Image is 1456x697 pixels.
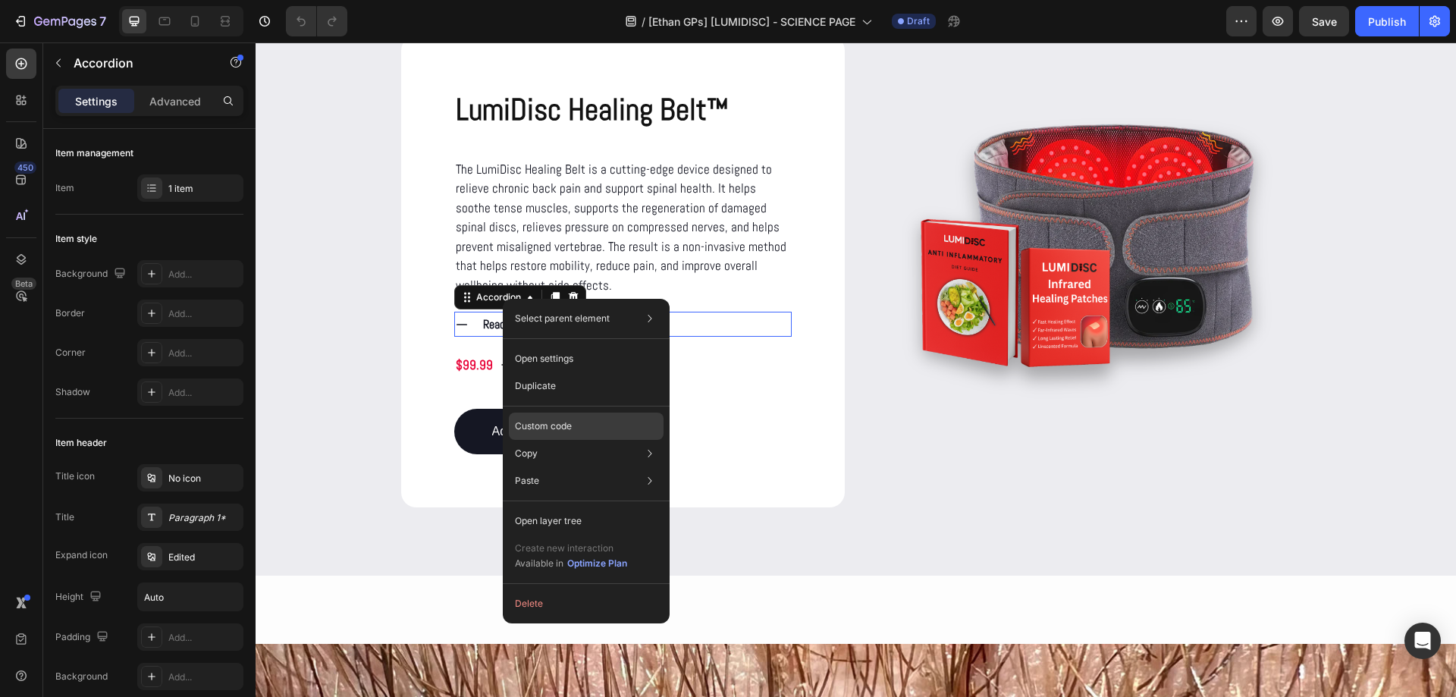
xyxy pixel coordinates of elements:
[515,557,563,569] span: Available in
[149,93,201,109] p: Advanced
[515,541,628,556] p: Create new interaction
[74,54,202,72] p: Accordion
[55,385,90,399] div: Shadow
[515,379,556,393] p: Duplicate
[286,6,347,36] div: Undo/Redo
[55,627,111,648] div: Padding
[566,556,628,571] button: Optimize Plan
[168,472,240,485] div: No icon
[75,93,118,109] p: Settings
[168,551,240,564] div: Edited
[642,14,645,30] span: /
[1312,15,1337,28] span: Save
[14,162,36,174] div: 450
[11,278,36,290] div: Beta
[55,510,74,524] div: Title
[55,146,133,160] div: Item management
[55,548,108,562] div: Expand icon
[1355,6,1419,36] button: Publish
[55,264,129,284] div: Background
[168,268,240,281] div: Add...
[515,447,538,460] p: Copy
[55,232,97,246] div: Item style
[168,182,240,196] div: 1 item
[509,590,664,617] button: Delete
[1299,6,1349,36] button: Save
[515,312,610,325] p: Select parent element
[55,346,86,359] div: Corner
[138,583,243,611] input: Auto
[515,514,582,528] p: Open layer tree
[55,469,95,483] div: Title icon
[648,14,855,30] span: [Ethan GPs] [LUMIDISC] - SCIENCE PAGE
[515,419,572,433] p: Custom code
[168,307,240,321] div: Add...
[515,352,573,366] p: Open settings
[55,181,74,195] div: Item
[168,670,240,684] div: Add...
[907,14,930,28] span: Draft
[168,386,240,400] div: Add...
[515,474,539,488] p: Paste
[168,511,240,525] div: Paragraph 1*
[1368,14,1406,30] div: Publish
[256,42,1456,697] iframe: To enrich screen reader interactions, please activate Accessibility in Grammarly extension settings
[1404,623,1441,659] div: Open Intercom Messenger
[55,436,107,450] div: Item header
[55,587,105,608] div: Height
[55,306,85,320] div: Border
[99,12,106,30] p: 7
[55,670,108,683] div: Background
[6,6,113,36] button: 7
[168,347,240,360] div: Add...
[168,631,240,645] div: Add...
[567,557,627,570] div: Optimize Plan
